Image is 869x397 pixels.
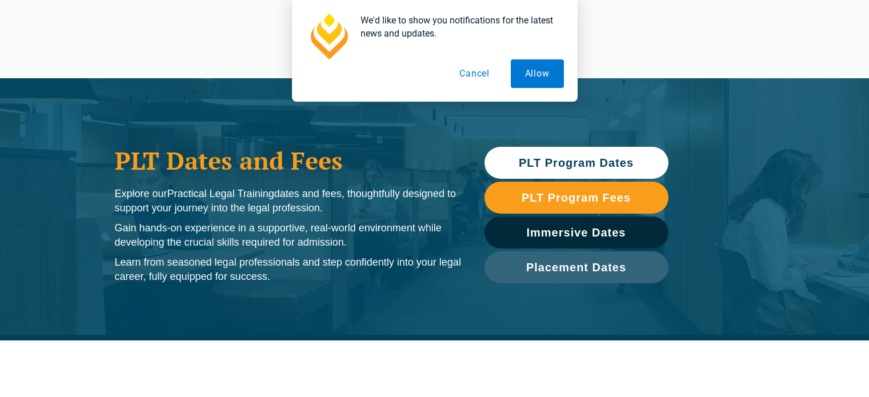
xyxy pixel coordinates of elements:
p: Explore our dates and fees, thoughtfully designed to support your journey into the legal profession. [115,187,462,215]
button: Cancel [445,59,504,88]
a: Immersive Dates [484,216,668,248]
span: PLT Program Dates [519,157,634,169]
span: Immersive Dates [527,227,626,238]
span: Placement Dates [526,262,626,273]
button: Allow [511,59,564,88]
img: notification icon [306,14,351,59]
a: PLT Program Dates [484,147,668,179]
span: Practical Legal Training [167,188,274,199]
h1: PLT Dates and Fees [115,146,462,175]
span: PLT Program Fees [522,192,631,203]
a: Placement Dates [484,251,668,283]
div: We'd like to show you notifications for the latest news and updates. [351,14,564,40]
p: Learn from seasoned legal professionals and step confidently into your legal career, fully equipp... [115,255,462,284]
a: PLT Program Fees [484,182,668,214]
p: Gain hands-on experience in a supportive, real-world environment while developing the crucial ski... [115,221,462,250]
